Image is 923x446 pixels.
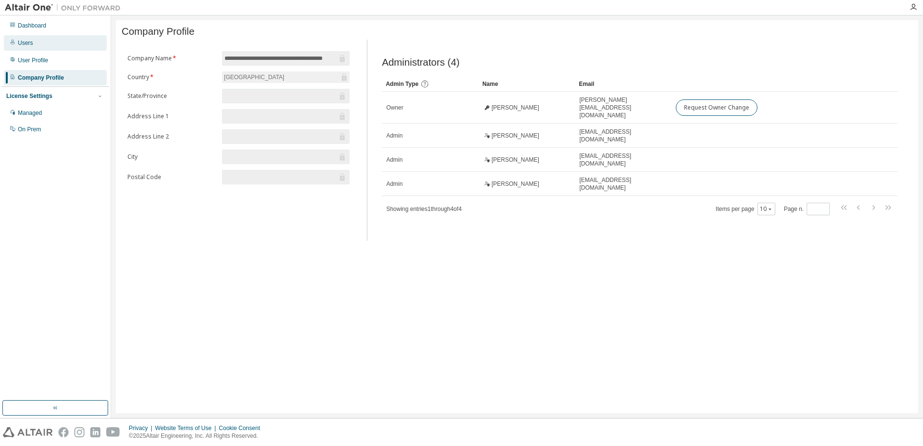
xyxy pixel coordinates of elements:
button: Request Owner Change [676,99,757,116]
div: Privacy [129,424,155,432]
span: Showing entries 1 through 4 of 4 [386,206,461,212]
div: Company Profile [18,74,64,82]
div: Email [579,76,668,92]
label: Address Line 1 [127,112,216,120]
label: Country [127,73,216,81]
span: Page n. [784,203,830,215]
img: altair_logo.svg [3,427,53,437]
div: Users [18,39,33,47]
div: On Prem [18,125,41,133]
span: Admin [386,132,403,139]
label: City [127,153,216,161]
span: Administrators (4) [382,57,460,68]
span: [EMAIL_ADDRESS][DOMAIN_NAME] [579,128,667,143]
span: Admin Type [386,81,419,87]
div: [GEOGRAPHIC_DATA] [223,72,286,83]
span: Owner [386,104,403,111]
span: Admin [386,156,403,164]
label: Postal Code [127,173,216,181]
span: [PERSON_NAME] [491,180,539,188]
button: 10 [760,205,773,213]
label: Company Name [127,55,216,62]
div: Cookie Consent [219,424,266,432]
span: Company Profile [122,26,195,37]
span: [PERSON_NAME] [491,132,539,139]
img: Altair One [5,3,126,13]
span: [PERSON_NAME] [491,104,539,111]
div: Website Terms of Use [155,424,219,432]
span: [PERSON_NAME][EMAIL_ADDRESS][DOMAIN_NAME] [579,96,667,119]
div: User Profile [18,56,48,64]
div: Managed [18,109,42,117]
p: © 2025 Altair Engineering, Inc. All Rights Reserved. [129,432,266,440]
label: State/Province [127,92,216,100]
label: Address Line 2 [127,133,216,140]
img: youtube.svg [106,427,120,437]
div: [GEOGRAPHIC_DATA] [222,71,350,83]
span: Admin [386,180,403,188]
div: License Settings [6,92,52,100]
span: [PERSON_NAME] [491,156,539,164]
span: [EMAIL_ADDRESS][DOMAIN_NAME] [579,176,667,192]
div: Name [482,76,571,92]
div: Dashboard [18,22,46,29]
span: Items per page [716,203,775,215]
img: facebook.svg [58,427,69,437]
span: [EMAIL_ADDRESS][DOMAIN_NAME] [579,152,667,167]
img: instagram.svg [74,427,84,437]
img: linkedin.svg [90,427,100,437]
